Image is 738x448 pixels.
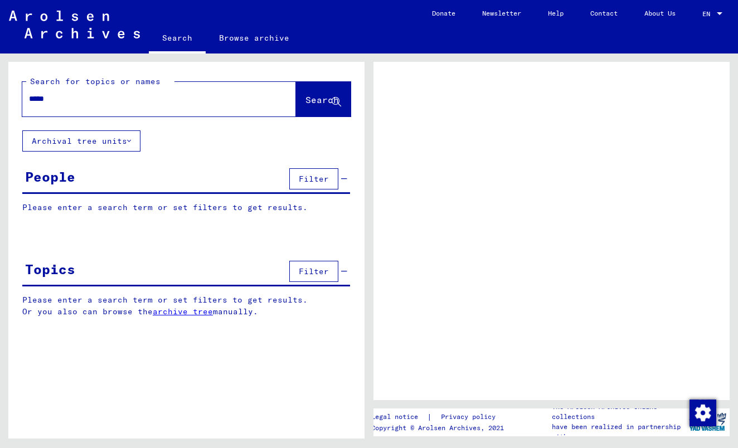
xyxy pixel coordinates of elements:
[552,402,685,422] p: The Arolsen Archives online collections
[289,168,338,189] button: Filter
[149,25,206,53] a: Search
[22,130,140,152] button: Archival tree units
[299,266,329,276] span: Filter
[552,422,685,442] p: have been realized in partnership with
[371,411,509,423] div: |
[305,94,339,105] span: Search
[22,294,351,318] p: Please enter a search term or set filters to get results. Or you also can browse the manually.
[690,400,716,426] img: Change consent
[289,261,338,282] button: Filter
[206,25,303,51] a: Browse archive
[687,408,729,436] img: yv_logo.png
[9,11,140,38] img: Arolsen_neg.svg
[371,411,427,423] a: Legal notice
[296,82,351,116] button: Search
[702,10,715,18] span: EN
[689,399,716,426] div: Change consent
[22,202,350,213] p: Please enter a search term or set filters to get results.
[153,306,213,316] a: archive tree
[371,423,509,433] p: Copyright © Arolsen Archives, 2021
[432,411,509,423] a: Privacy policy
[25,167,75,187] div: People
[25,259,75,279] div: Topics
[30,76,161,86] mat-label: Search for topics or names
[299,174,329,184] span: Filter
